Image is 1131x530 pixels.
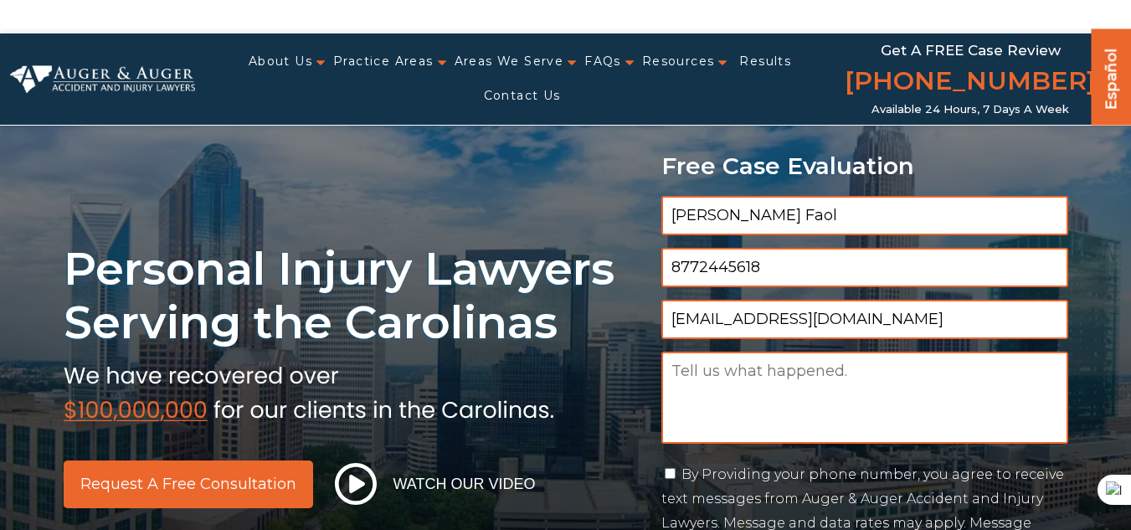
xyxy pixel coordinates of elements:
[455,44,564,79] a: Areas We Serve
[661,248,1068,287] input: Phone Number
[642,44,715,79] a: Resources
[1098,33,1125,121] a: Español
[64,242,641,351] h1: Personal Injury Lawyers Serving the Carolinas
[871,103,1069,116] span: Available 24 Hours, 7 Days a Week
[10,65,195,94] img: Auger & Auger Accident and Injury Lawyers Logo
[333,44,434,79] a: Practice Areas
[661,300,1068,339] input: Email
[64,461,313,508] a: Request a Free Consultation
[330,462,541,506] button: Watch Our Video
[484,79,561,113] a: Contact Us
[845,63,1096,103] a: [PHONE_NUMBER]
[881,42,1061,59] span: Get a FREE Case Review
[739,44,791,79] a: Results
[584,44,621,79] a: FAQs
[249,44,312,79] a: About Us
[661,153,1068,179] p: Free Case Evaluation
[661,196,1068,235] input: Name
[64,358,554,422] img: sub text
[80,476,296,491] span: Request a Free Consultation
